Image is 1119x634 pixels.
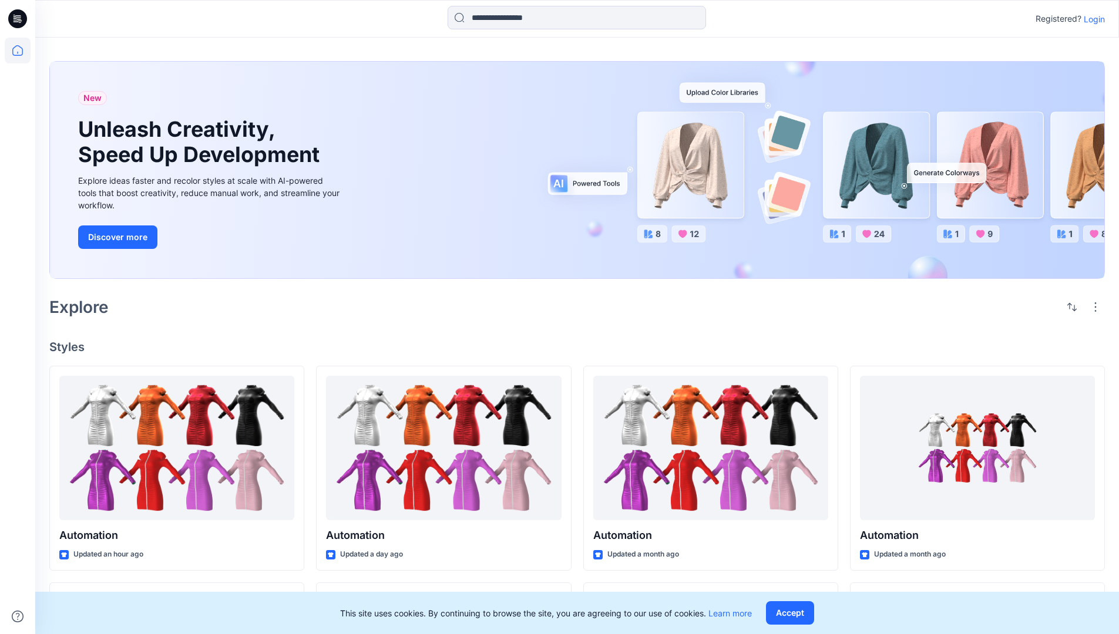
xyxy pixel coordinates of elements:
[593,376,828,521] a: Automation
[59,376,294,521] a: Automation
[326,527,561,544] p: Automation
[766,601,814,625] button: Accept
[860,527,1095,544] p: Automation
[49,298,109,316] h2: Explore
[59,527,294,544] p: Automation
[1084,13,1105,25] p: Login
[340,607,752,619] p: This site uses cookies. By continuing to browse the site, you are agreeing to our use of cookies.
[73,548,143,561] p: Updated an hour ago
[340,548,403,561] p: Updated a day ago
[78,225,342,249] a: Discover more
[78,225,157,249] button: Discover more
[83,91,102,105] span: New
[78,174,342,211] div: Explore ideas faster and recolor styles at scale with AI-powered tools that boost creativity, red...
[874,548,946,561] p: Updated a month ago
[326,376,561,521] a: Automation
[607,548,679,561] p: Updated a month ago
[593,527,828,544] p: Automation
[1036,12,1081,26] p: Registered?
[78,117,325,167] h1: Unleash Creativity, Speed Up Development
[49,340,1105,354] h4: Styles
[708,608,752,618] a: Learn more
[860,376,1095,521] a: Automation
